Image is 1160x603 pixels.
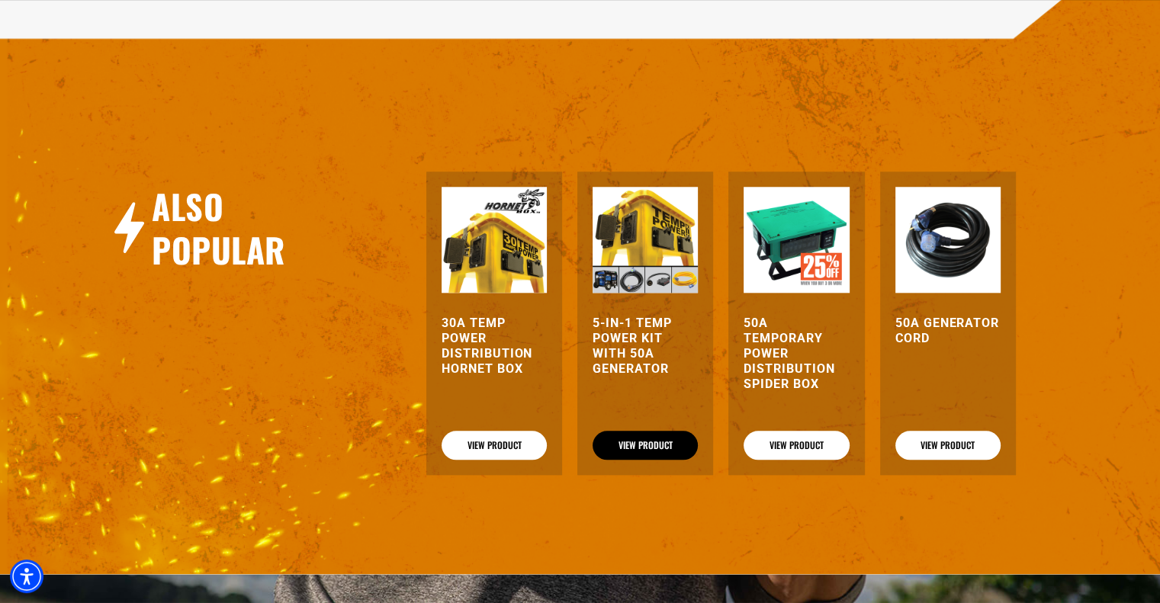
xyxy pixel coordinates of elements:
a: 5-in-1 Temp Power Kit with 50A Generator [593,316,698,377]
a: 50A Generator Cord [895,316,1001,346]
a: 30A Temp Power Distribution Hornet Box [442,316,547,377]
a: 50A Temporary Power Distribution Spider Box [744,316,849,392]
div: Accessibility Menu [10,560,43,593]
img: 5-in-1 Temp Power Kit with 50A Generator [593,187,698,292]
a: View Product [593,431,698,460]
a: View Product [442,431,547,460]
img: 50A Temporary Power Distribution Spider Box [744,187,849,292]
h2: Also Popular [152,184,355,271]
img: 50A Generator Cord [895,187,1001,292]
a: View Product [744,431,849,460]
img: 30A Temp Power Distribution Hornet Box [442,187,547,292]
a: View Product [895,431,1001,460]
